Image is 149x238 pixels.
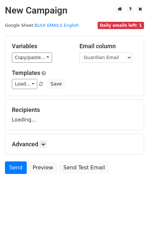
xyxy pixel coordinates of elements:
[35,23,79,28] a: BULK EMAILS English
[98,23,144,28] a: Daily emails left: 1
[12,106,137,114] h5: Recipients
[12,106,137,123] div: Loading...
[79,43,137,50] h5: Email column
[5,5,144,16] h2: New Campaign
[12,141,137,148] h5: Advanced
[28,161,57,174] a: Preview
[98,22,144,29] span: Daily emails left: 1
[12,79,37,89] a: Load...
[5,23,79,28] small: Google Sheet:
[5,161,27,174] a: Send
[47,79,65,89] button: Save
[12,52,52,63] a: Copy/paste...
[59,161,109,174] a: Send Test Email
[12,43,70,50] h5: Variables
[12,69,40,76] a: Templates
